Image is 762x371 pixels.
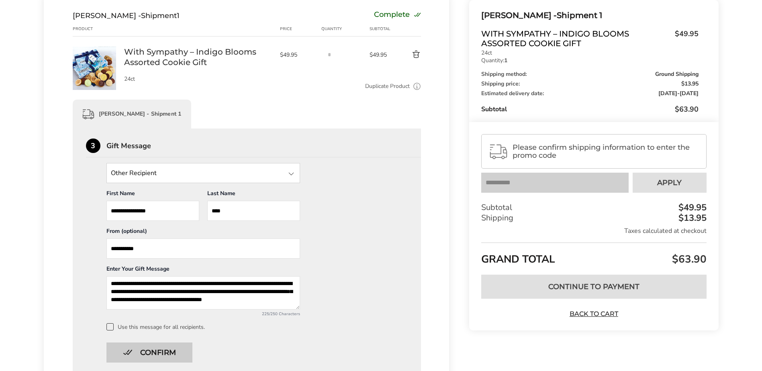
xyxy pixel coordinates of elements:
[370,26,393,32] div: Subtotal
[481,50,698,56] p: 24ct
[73,11,141,20] span: [PERSON_NAME] -
[73,46,116,54] a: With Sympathy – Indigo Blooms Assorted Cookie Gift
[680,90,699,97] span: [DATE]
[177,11,180,20] span: 1
[481,29,670,48] span: With Sympathy – Indigo Blooms Assorted Cookie Gift
[481,29,698,48] a: With Sympathy – Indigo Blooms Assorted Cookie Gift$49.95
[73,11,180,20] div: Shipment
[207,190,300,201] div: Last Name
[481,213,706,223] div: Shipping
[106,238,300,259] input: From
[365,82,410,91] a: Duplicate Product
[106,323,408,330] label: Use this message for all recipients.
[658,91,699,96] span: -
[73,47,116,90] img: With Sympathy – Indigo Blooms Assorted Cookie Gift
[124,76,272,82] p: 24ct
[481,275,706,299] button: Continue to Payment
[481,104,698,114] div: Subtotal
[566,310,622,318] a: Back to Cart
[481,58,698,63] p: Quantity:
[106,227,300,238] div: From (optional)
[671,29,699,46] span: $49.95
[106,142,421,149] div: Gift Message
[481,91,698,96] div: Estimated delivery date:
[106,163,300,183] input: State
[675,104,699,114] span: $63.90
[393,50,421,59] button: Delete product
[73,26,124,32] div: Product
[106,265,300,276] div: Enter Your Gift Message
[633,173,707,193] button: Apply
[513,143,699,159] span: Please confirm shipping information to enter the promo code
[676,203,707,212] div: $49.95
[670,252,707,266] span: $63.90
[374,11,421,20] div: Complete
[106,276,300,310] textarea: Add a message
[207,201,300,221] input: Last Name
[370,51,393,59] span: $49.95
[481,243,706,269] div: GRAND TOTAL
[280,51,318,59] span: $49.95
[658,90,677,97] span: [DATE]
[86,139,100,153] div: 3
[676,214,707,222] div: $13.95
[73,100,192,128] div: [PERSON_NAME] - Shipment 1
[481,10,557,20] span: [PERSON_NAME] -
[481,202,706,213] div: Subtotal
[481,81,698,87] div: Shipping price:
[106,342,192,363] button: Confirm button
[106,201,199,221] input: First Name
[321,26,370,32] div: Quantity
[481,71,698,77] div: Shipping method:
[655,71,699,77] span: Ground Shipping
[106,190,199,201] div: First Name
[106,311,300,317] div: 225/250 Characters
[481,9,698,22] div: Shipment 1
[280,26,322,32] div: Price
[504,57,507,64] strong: 1
[681,81,699,87] span: $13.95
[124,47,272,67] a: With Sympathy – Indigo Blooms Assorted Cookie Gift
[481,226,706,235] div: Taxes calculated at checkout
[321,47,337,63] input: Quantity input
[657,179,682,186] span: Apply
